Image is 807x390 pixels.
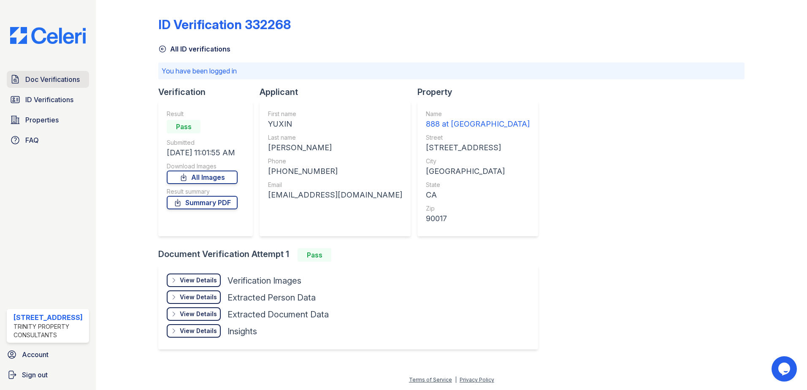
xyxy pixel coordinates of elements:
[167,187,238,196] div: Result summary
[409,376,452,383] a: Terms of Service
[227,309,329,320] div: Extracted Document Data
[180,310,217,318] div: View Details
[417,86,545,98] div: Property
[180,293,217,301] div: View Details
[426,118,530,130] div: 888 at [GEOGRAPHIC_DATA]
[7,91,89,108] a: ID Verifications
[268,133,402,142] div: Last name
[7,132,89,149] a: FAQ
[158,17,291,32] div: ID Verification 332268
[3,27,92,44] img: CE_Logo_Blue-a8612792a0a2168367f1c8372b55b34899dd931a85d93a1a3d3e32e68fde9ad4.png
[426,110,530,130] a: Name 888 at [GEOGRAPHIC_DATA]
[25,135,39,145] span: FAQ
[167,120,200,133] div: Pass
[426,133,530,142] div: Street
[25,74,80,84] span: Doc Verifications
[167,196,238,209] a: Summary PDF
[180,276,217,284] div: View Details
[22,370,48,380] span: Sign out
[7,71,89,88] a: Doc Verifications
[298,248,331,262] div: Pass
[180,327,217,335] div: View Details
[268,142,402,154] div: [PERSON_NAME]
[167,110,238,118] div: Result
[426,181,530,189] div: State
[426,213,530,225] div: 90017
[167,162,238,171] div: Download Images
[260,86,417,98] div: Applicant
[268,189,402,201] div: [EMAIL_ADDRESS][DOMAIN_NAME]
[167,171,238,184] a: All Images
[460,376,494,383] a: Privacy Policy
[268,110,402,118] div: First name
[268,157,402,165] div: Phone
[25,95,73,105] span: ID Verifications
[227,275,301,287] div: Verification Images
[22,349,49,360] span: Account
[426,165,530,177] div: [GEOGRAPHIC_DATA]
[7,111,89,128] a: Properties
[167,138,238,147] div: Submitted
[268,118,402,130] div: YUXIN
[162,66,741,76] p: You have been logged in
[268,165,402,177] div: [PHONE_NUMBER]
[25,115,59,125] span: Properties
[772,356,799,382] iframe: chat widget
[14,312,86,322] div: [STREET_ADDRESS]
[158,248,545,262] div: Document Verification Attempt 1
[227,325,257,337] div: Insights
[227,292,316,303] div: Extracted Person Data
[455,376,457,383] div: |
[426,110,530,118] div: Name
[3,346,92,363] a: Account
[268,181,402,189] div: Email
[426,142,530,154] div: [STREET_ADDRESS]
[167,147,238,159] div: [DATE] 11:01:55 AM
[426,189,530,201] div: CA
[14,322,86,339] div: Trinity Property Consultants
[3,366,92,383] a: Sign out
[158,86,260,98] div: Verification
[426,157,530,165] div: City
[426,204,530,213] div: Zip
[158,44,230,54] a: All ID verifications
